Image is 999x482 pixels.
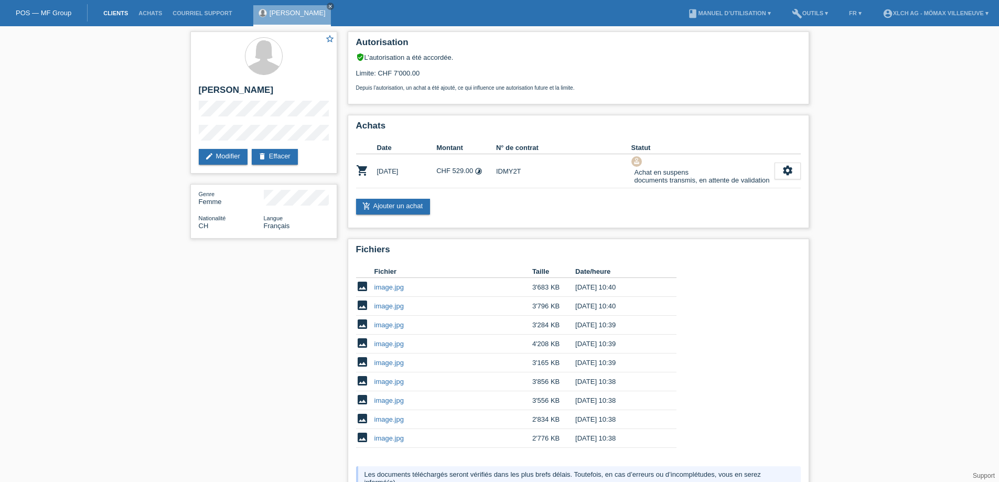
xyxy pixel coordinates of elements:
td: [DATE] 10:39 [575,316,661,335]
td: [DATE] [377,154,437,188]
a: add_shopping_cartAjouter un achat [356,199,431,215]
i: image [356,393,369,406]
a: star_border [325,34,335,45]
th: Fichier [374,265,532,278]
td: 2'834 KB [532,410,575,429]
i: edit [205,152,213,160]
div: Achat en suspens documents transmis, en attente de validation [631,167,770,186]
a: deleteEffacer [252,149,298,165]
h2: [PERSON_NAME] [199,85,329,101]
a: account_circleXLCH AG - Mömax Villeneuve ▾ [877,10,994,16]
td: IDMY2T [496,154,631,188]
i: star_border [325,34,335,44]
td: CHF 529.00 [436,154,496,188]
td: 3'856 KB [532,372,575,391]
td: 3'284 KB [532,316,575,335]
a: bookManuel d’utilisation ▾ [682,10,776,16]
i: settings [782,165,793,176]
td: [DATE] 10:39 [575,354,661,372]
i: build [792,8,802,19]
i: delete [258,152,266,160]
td: [DATE] 10:38 [575,410,661,429]
i: image [356,280,369,293]
th: Date [377,142,437,154]
th: N° de contrat [496,142,631,154]
i: image [356,337,369,349]
i: image [356,299,369,312]
td: 3'556 KB [532,391,575,410]
div: Limite: CHF 7'000.00 [356,61,801,91]
i: verified_user [356,53,364,61]
td: [DATE] 10:38 [575,391,661,410]
i: book [688,8,698,19]
span: Français [264,222,290,230]
i: image [356,374,369,387]
i: add_shopping_cart [362,202,371,210]
a: editModifier [199,149,248,165]
td: [DATE] 10:40 [575,297,661,316]
a: image.jpg [374,321,404,329]
i: image [356,318,369,330]
h2: Fichiers [356,244,801,260]
i: image [356,356,369,368]
div: L’autorisation a été accordée. [356,53,801,61]
a: image.jpg [374,434,404,442]
td: 3'683 KB [532,278,575,297]
a: Achats [133,10,167,16]
i: POSP00027777 [356,164,369,177]
th: Statut [631,142,775,154]
a: image.jpg [374,283,404,291]
h2: Autorisation [356,37,801,53]
a: Support [973,472,995,479]
h2: Achats [356,121,801,136]
i: image [356,431,369,444]
span: Nationalité [199,215,226,221]
span: Langue [264,215,283,221]
div: Femme [199,190,264,206]
th: Date/heure [575,265,661,278]
i: close [328,4,333,9]
p: Depuis l’autorisation, un achat a été ajouté, ce qui influence une autorisation future et la limite. [356,85,801,91]
a: image.jpg [374,359,404,367]
i: Taux fixes - Paiement d’intérêts par le client (24 versements) [475,167,482,175]
td: [DATE] 10:38 [575,429,661,448]
th: Taille [532,265,575,278]
td: [DATE] 10:40 [575,278,661,297]
th: Montant [436,142,496,154]
a: POS — MF Group [16,9,71,17]
i: account_circle [883,8,893,19]
i: image [356,412,369,425]
td: 3'796 KB [532,297,575,316]
td: 2'776 KB [532,429,575,448]
a: close [327,3,334,10]
td: [DATE] 10:39 [575,335,661,354]
td: 4'208 KB [532,335,575,354]
a: buildOutils ▾ [787,10,833,16]
a: image.jpg [374,340,404,348]
i: approval [633,157,640,165]
td: 3'165 KB [532,354,575,372]
a: image.jpg [374,378,404,385]
a: Clients [98,10,133,16]
span: Suisse [199,222,209,230]
a: Courriel Support [167,10,237,16]
a: image.jpg [374,302,404,310]
span: Genre [199,191,215,197]
a: [PERSON_NAME] [270,9,326,17]
td: [DATE] 10:38 [575,372,661,391]
a: FR ▾ [844,10,867,16]
a: image.jpg [374,415,404,423]
a: image.jpg [374,397,404,404]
